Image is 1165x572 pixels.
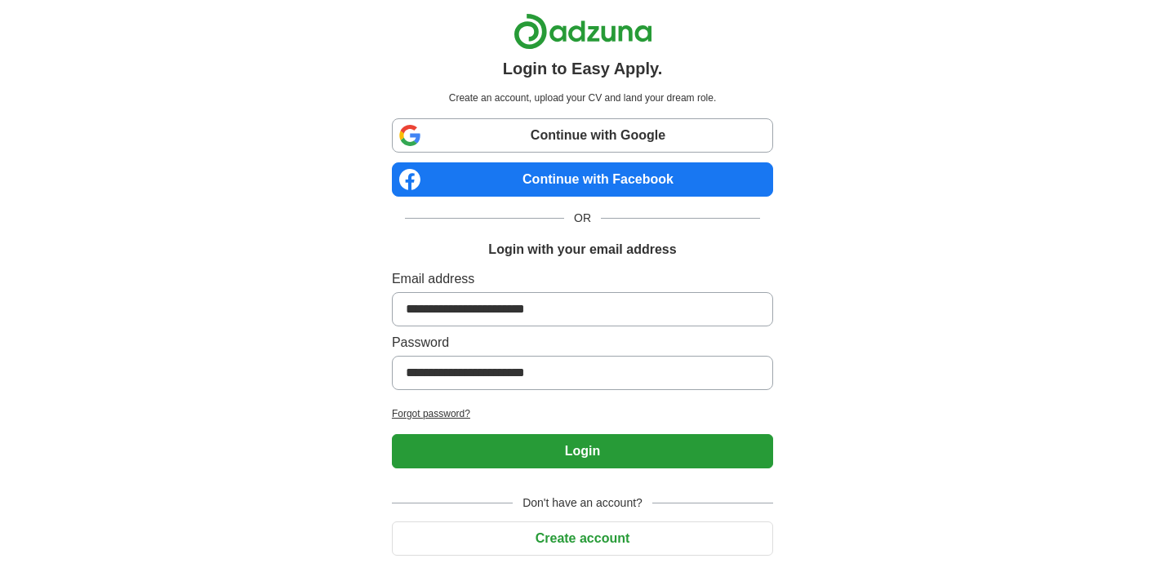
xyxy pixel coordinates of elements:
[513,494,652,512] span: Don't have an account?
[392,162,773,197] a: Continue with Facebook
[514,13,652,50] img: Adzuna logo
[488,240,676,259] h1: Login with your email address
[395,91,770,105] p: Create an account, upload your CV and land your dream role.
[564,210,601,227] span: OR
[392,406,773,421] a: Forgot password?
[392,333,773,353] label: Password
[392,521,773,556] button: Create account
[392,434,773,468] button: Login
[392,269,773,289] label: Email address
[392,531,773,545] a: Create account
[392,118,773,153] a: Continue with Google
[503,56,663,81] h1: Login to Easy Apply.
